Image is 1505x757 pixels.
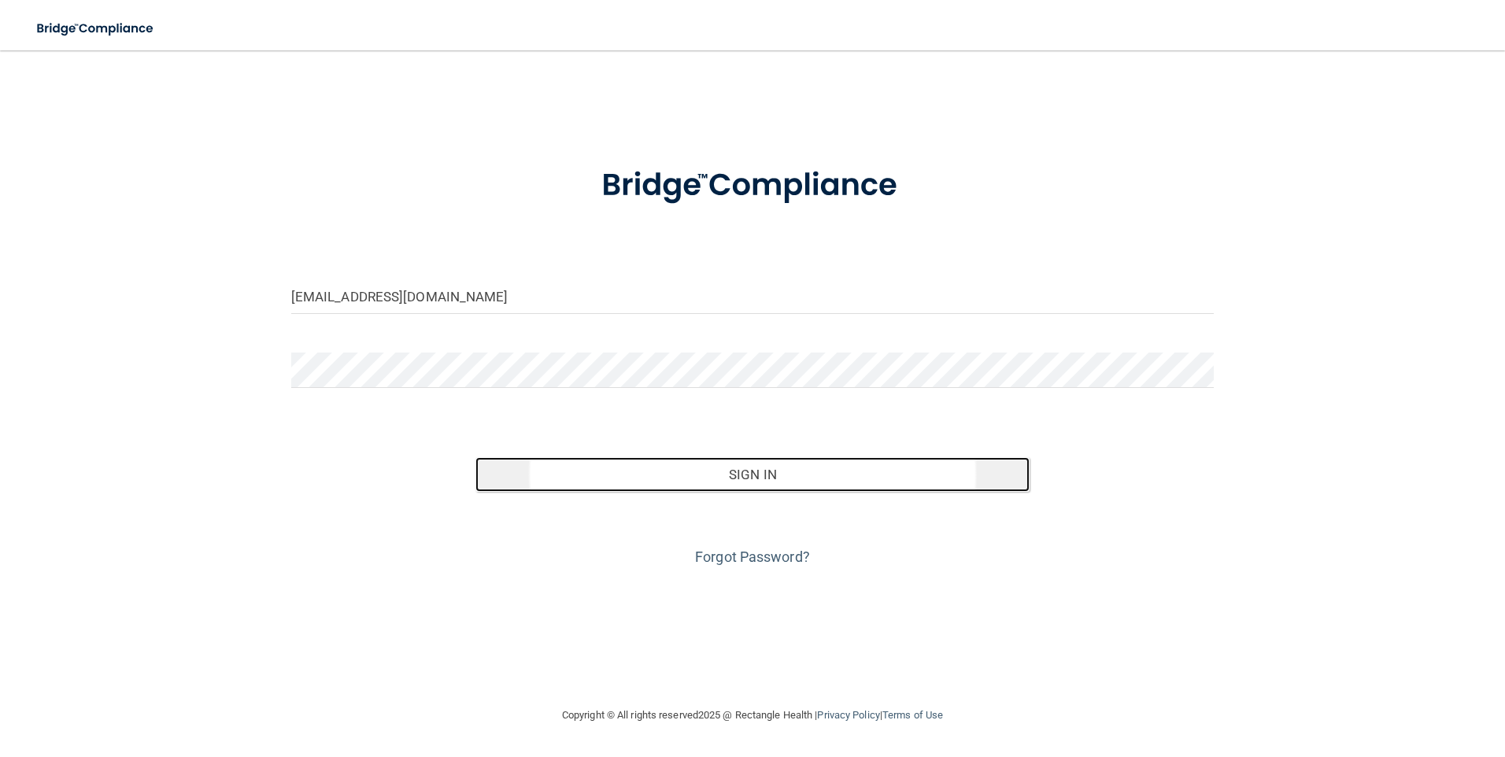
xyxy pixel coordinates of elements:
a: Forgot Password? [695,548,810,565]
a: Privacy Policy [817,709,879,721]
a: Terms of Use [882,709,943,721]
img: bridge_compliance_login_screen.278c3ca4.svg [569,145,936,227]
div: Copyright © All rights reserved 2025 @ Rectangle Health | | [465,690,1040,740]
img: bridge_compliance_login_screen.278c3ca4.svg [24,13,168,45]
button: Sign In [475,457,1030,492]
input: Email [291,279,1215,314]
